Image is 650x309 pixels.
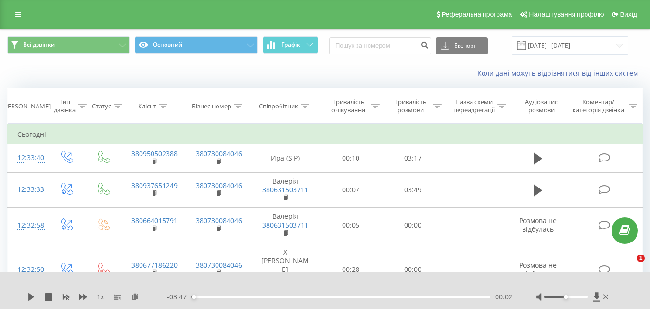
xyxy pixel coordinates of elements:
span: - 03:47 [167,292,191,302]
iframe: Intercom live chat [617,255,640,278]
div: 12:33:40 [17,148,38,167]
div: Клієнт [138,102,156,110]
span: Вихід [620,11,637,18]
a: 380950502388 [131,149,178,158]
button: Основний [135,36,257,54]
div: Accessibility label [564,295,568,299]
span: 00:02 [495,292,512,302]
button: Графік [263,36,318,54]
span: Графік [281,41,300,48]
div: 12:32:58 [17,216,38,235]
span: Налаштування профілю [529,11,604,18]
input: Пошук за номером [329,37,431,54]
td: 03:17 [382,144,444,172]
a: 380730084046 [196,216,242,225]
a: 380631503711 [262,220,308,229]
div: Коментар/категорія дзвінка [570,98,626,114]
td: Ира (SIP) [251,144,320,172]
div: Тривалість очікування [329,98,369,114]
td: Х [PERSON_NAME] [251,243,320,296]
span: Реферальна програма [442,11,512,18]
td: 03:49 [382,172,444,208]
span: 1 x [97,292,104,302]
div: Назва схеми переадресації [453,98,495,114]
div: Статус [92,102,111,110]
a: 380730084046 [196,260,242,269]
div: 12:33:33 [17,180,38,199]
a: 380730084046 [196,149,242,158]
td: Сьогодні [8,125,643,144]
div: Accessibility label [192,295,196,299]
a: 380937651249 [131,181,178,190]
td: 00:10 [320,144,382,172]
a: 380631503711 [262,185,308,194]
div: Співробітник [259,102,298,110]
td: 00:00 [382,243,444,296]
td: 00:00 [382,208,444,243]
span: Всі дзвінки [23,41,55,49]
a: 380730084046 [196,181,242,190]
div: Бізнес номер [192,102,231,110]
td: Валерія [251,208,320,243]
td: Валерія [251,172,320,208]
span: Розмова не відбулась [519,260,557,278]
a: 380664015791 [131,216,178,225]
td: 00:07 [320,172,382,208]
a: 380677186220 [131,260,178,269]
td: 00:05 [320,208,382,243]
div: Тривалість розмови [391,98,431,114]
div: Тип дзвінка [54,98,76,114]
span: 1 [637,255,645,262]
span: Розмова не відбулась [519,216,557,234]
button: Всі дзвінки [7,36,130,54]
div: [PERSON_NAME] [2,102,51,110]
button: Експорт [436,37,488,54]
a: Коли дані можуть відрізнятися вiд інших систем [477,68,643,78]
div: 12:32:50 [17,260,38,279]
td: 00:28 [320,243,382,296]
div: Аудіозапис розмови [517,98,566,114]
